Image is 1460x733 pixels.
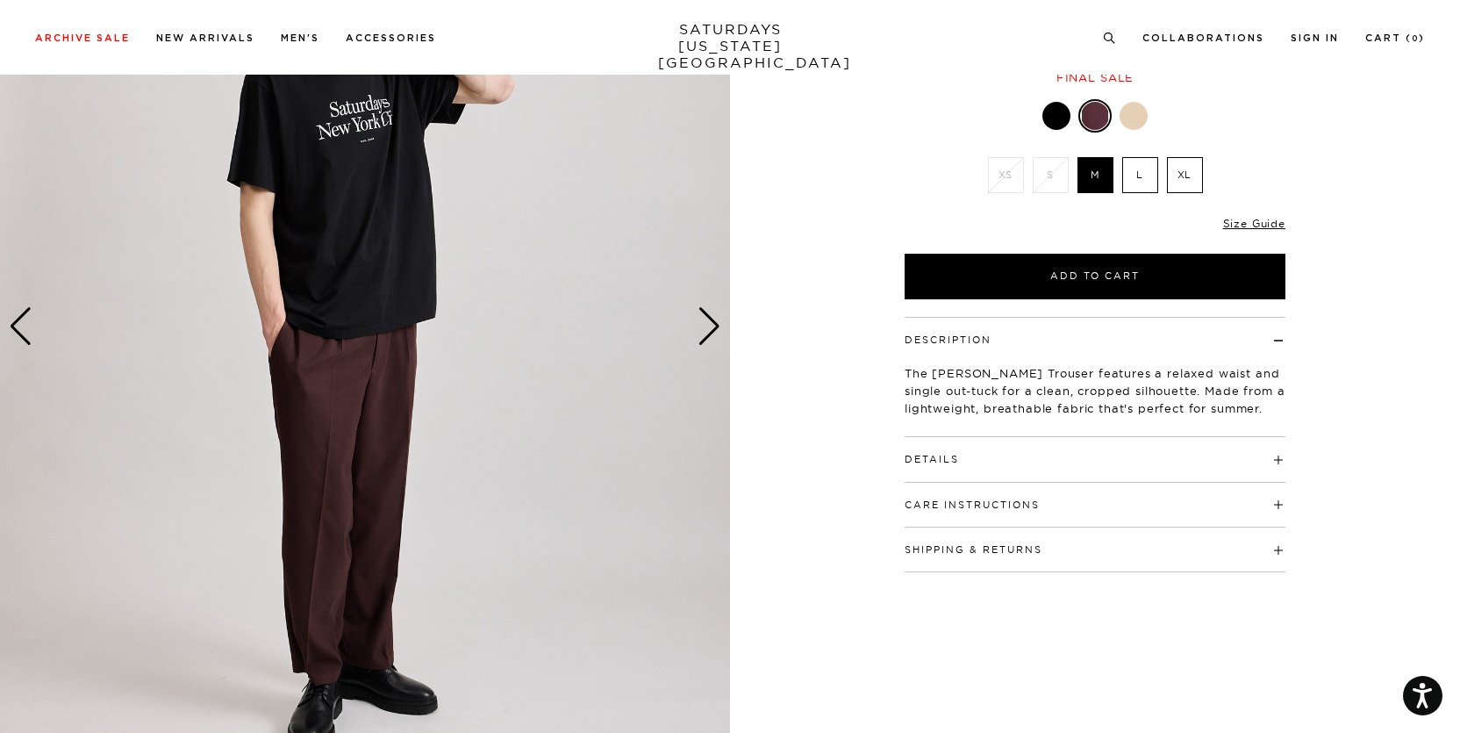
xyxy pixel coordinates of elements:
[905,364,1285,417] p: The [PERSON_NAME] Trouser features a relaxed waist and single out-tuck for a clean, cropped silho...
[905,335,991,345] button: Description
[9,307,32,346] div: Previous slide
[1122,157,1158,193] label: L
[905,254,1285,299] button: Add to Cart
[1223,217,1285,230] a: Size Guide
[1365,33,1425,43] a: Cart (0)
[281,33,319,43] a: Men's
[905,500,1040,510] button: Care Instructions
[1412,35,1419,43] small: 0
[698,307,721,346] div: Next slide
[156,33,254,43] a: New Arrivals
[35,33,130,43] a: Archive Sale
[902,70,1288,85] div: Final sale
[1291,33,1339,43] a: Sign In
[1142,33,1264,43] a: Collaborations
[1077,157,1113,193] label: M
[658,21,803,71] a: SATURDAYS[US_STATE][GEOGRAPHIC_DATA]
[905,545,1042,555] button: Shipping & Returns
[346,33,436,43] a: Accessories
[905,455,959,464] button: Details
[1167,157,1203,193] label: XL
